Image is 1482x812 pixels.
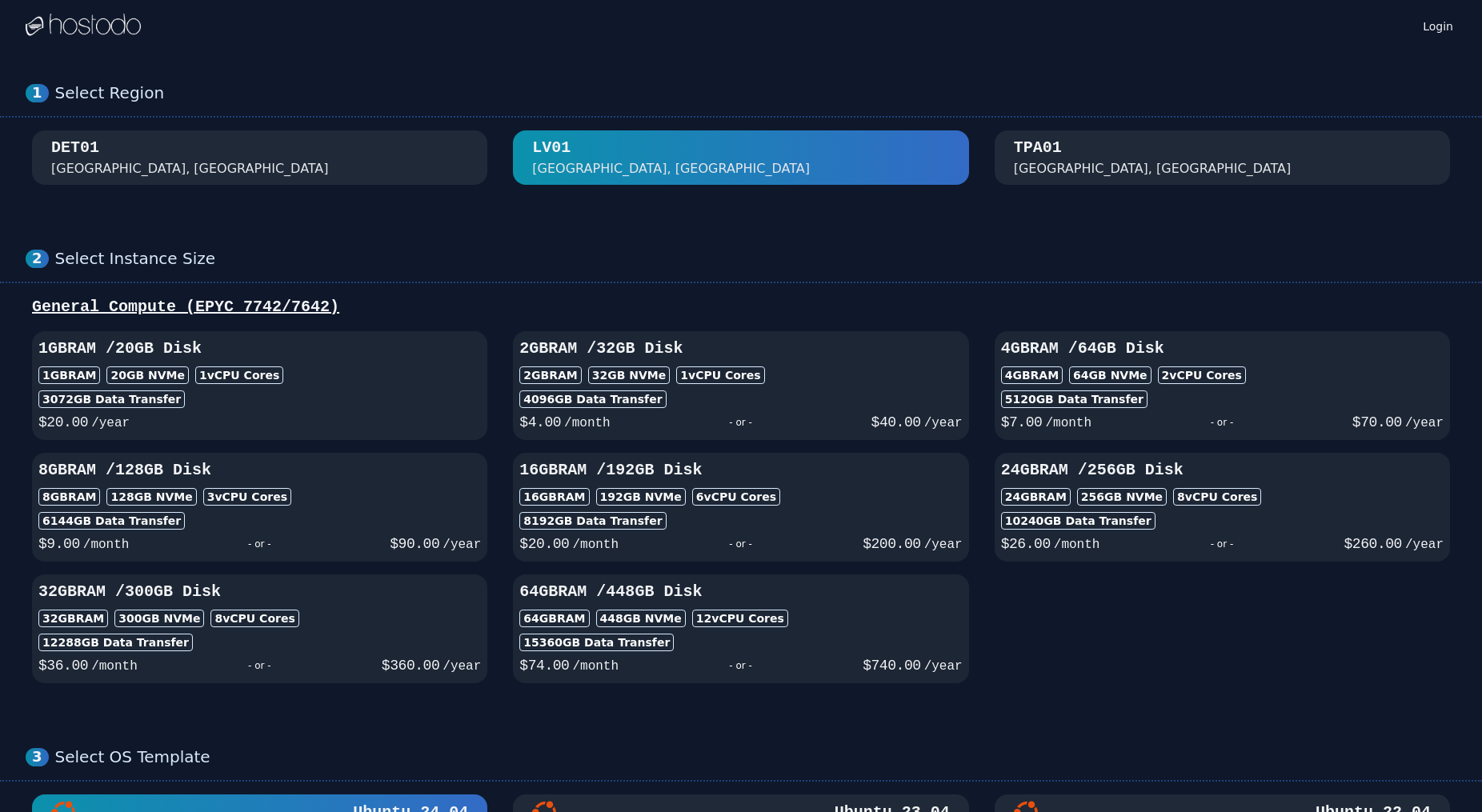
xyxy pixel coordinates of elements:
div: 12288 GB Data Transfer [38,634,193,651]
div: 300 GB NVMe [114,610,204,627]
div: 32GB RAM [38,610,108,627]
h3: 16GB RAM / 192 GB Disk [519,459,962,482]
div: 6 vCPU Cores [692,488,780,506]
div: [GEOGRAPHIC_DATA], [GEOGRAPHIC_DATA] [51,159,329,178]
span: /year [924,416,963,430]
span: $ 36.00 [38,658,88,674]
div: 1 vCPU Cores [676,366,764,384]
h3: 8GB RAM / 128 GB Disk [38,459,481,482]
span: $ 200.00 [863,536,920,552]
div: 448 GB NVMe [596,610,686,627]
span: /year [924,538,963,552]
button: 8GBRAM /128GB Disk8GBRAM128GB NVMe3vCPU Cores6144GB Data Transfer$9.00/month- or -$90.00/year [32,453,487,562]
div: 10240 GB Data Transfer [1001,512,1156,530]
span: $ 20.00 [38,414,88,430]
div: 8 vCPU Cores [1173,488,1261,506]
div: 8GB RAM [38,488,100,506]
div: - or - [619,533,863,555]
span: $ 360.00 [382,658,439,674]
div: 128 GB NVMe [106,488,196,506]
span: $ 40.00 [871,414,921,430]
span: /year [443,659,481,674]
span: $ 20.00 [519,536,569,552]
span: /month [572,659,619,674]
span: /year [1405,416,1444,430]
div: 20 GB NVMe [106,366,189,384]
div: [GEOGRAPHIC_DATA], [GEOGRAPHIC_DATA] [532,159,810,178]
span: /year [443,538,481,552]
div: - or - [611,411,871,434]
span: /month [1054,538,1100,552]
div: DET01 [51,137,99,159]
a: Login [1420,15,1456,34]
div: 2 [26,250,49,268]
span: $ 70.00 [1352,414,1402,430]
div: 2 vCPU Cores [1158,366,1246,384]
div: 4GB RAM [1001,366,1063,384]
div: 32 GB NVMe [588,366,671,384]
div: 24GB RAM [1001,488,1071,506]
span: /year [1405,538,1444,552]
button: 64GBRAM /448GB Disk64GBRAM448GB NVMe12vCPU Cores15360GB Data Transfer$74.00/month- or -$740.00/year [513,574,968,683]
button: DET01 [GEOGRAPHIC_DATA], [GEOGRAPHIC_DATA] [32,130,487,185]
img: Logo [26,14,141,38]
span: $ 9.00 [38,536,80,552]
div: 6144 GB Data Transfer [38,512,185,530]
div: TPA01 [1014,137,1062,159]
div: 3 vCPU Cores [203,488,291,506]
div: 3 [26,748,49,766]
span: $ 7.00 [1001,414,1043,430]
span: /month [91,659,138,674]
div: Select Instance Size [55,249,1456,269]
h3: 4GB RAM / 64 GB Disk [1001,338,1444,360]
span: $ 74.00 [519,658,569,674]
button: 32GBRAM /300GB Disk32GBRAM300GB NVMe8vCPU Cores12288GB Data Transfer$36.00/month- or -$360.00/year [32,574,487,683]
button: 24GBRAM /256GB Disk24GBRAM256GB NVMe8vCPU Cores10240GB Data Transfer$26.00/month- or -$260.00/year [995,453,1450,562]
div: 1 vCPU Cores [195,366,283,384]
h3: 1GB RAM / 20 GB Disk [38,338,481,360]
span: /month [564,416,611,430]
div: 1GB RAM [38,366,100,384]
div: General Compute (EPYC 7742/7642) [26,296,1456,318]
div: 192 GB NVMe [596,488,686,506]
span: $ 90.00 [390,536,439,552]
button: 1GBRAM /20GB Disk1GBRAM20GB NVMe1vCPU Cores3072GB Data Transfer$20.00/year [32,331,487,440]
div: [GEOGRAPHIC_DATA], [GEOGRAPHIC_DATA] [1014,159,1292,178]
div: 5120 GB Data Transfer [1001,390,1148,408]
div: 15360 GB Data Transfer [519,634,674,651]
button: TPA01 [GEOGRAPHIC_DATA], [GEOGRAPHIC_DATA] [995,130,1450,185]
div: 2GB RAM [519,366,581,384]
div: 16GB RAM [519,488,589,506]
div: - or - [1099,533,1344,555]
span: $ 26.00 [1001,536,1051,552]
button: 4GBRAM /64GB Disk4GBRAM64GB NVMe2vCPU Cores5120GB Data Transfer$7.00/month- or -$70.00/year [995,331,1450,440]
button: 16GBRAM /192GB Disk16GBRAM192GB NVMe6vCPU Cores8192GB Data Transfer$20.00/month- or -$200.00/year [513,453,968,562]
div: LV01 [532,137,571,159]
span: /month [572,538,619,552]
span: $ 4.00 [519,414,561,430]
div: 64 GB NVMe [1069,366,1152,384]
span: /month [1045,416,1091,430]
span: /month [83,538,130,552]
button: 2GBRAM /32GB Disk2GBRAM32GB NVMe1vCPU Cores4096GB Data Transfer$4.00/month- or -$40.00/year [513,331,968,440]
span: $ 260.00 [1344,536,1401,552]
div: 256 GB NVMe [1077,488,1167,506]
div: - or - [1091,411,1352,434]
div: 8192 GB Data Transfer [519,512,666,530]
h3: 24GB RAM / 256 GB Disk [1001,459,1444,482]
h3: 64GB RAM / 448 GB Disk [519,581,962,603]
div: 1 [26,84,49,102]
span: /year [924,659,963,674]
div: 4096 GB Data Transfer [519,390,666,408]
div: Select OS Template [55,747,1456,767]
div: - or - [138,654,382,677]
span: /year [91,416,130,430]
h3: 2GB RAM / 32 GB Disk [519,338,962,360]
span: $ 740.00 [863,658,920,674]
div: - or - [129,533,390,555]
h3: 32GB RAM / 300 GB Disk [38,581,481,603]
div: - or - [619,654,863,677]
div: 3072 GB Data Transfer [38,390,185,408]
div: 8 vCPU Cores [210,610,298,627]
div: 64GB RAM [519,610,589,627]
